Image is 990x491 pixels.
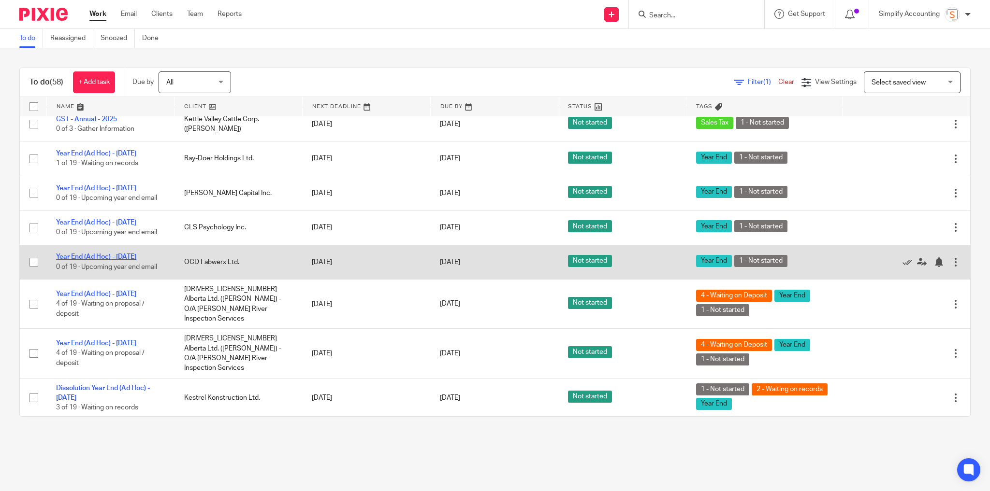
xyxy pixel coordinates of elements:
[56,126,134,132] span: 0 of 3 · Gather Information
[696,104,713,109] span: Tags
[748,79,778,85] span: Filter
[440,259,460,266] span: [DATE]
[734,186,787,198] span: 1 - Not started
[56,116,117,123] a: GST - Annual - 2025
[945,7,960,22] img: Screenshot%202023-11-29%20141159.png
[56,291,136,297] a: Year End (Ad Hoc) - [DATE]
[175,378,303,418] td: Kestrel Konstruction Ltd.
[872,79,926,86] span: Select saved view
[175,141,303,176] td: Ray-Doer Holdings Ltd.
[302,378,430,418] td: [DATE]
[56,350,145,367] span: 4 of 19 · Waiting on proposal / deposit
[774,290,810,302] span: Year End
[440,224,460,231] span: [DATE]
[89,9,106,19] a: Work
[50,78,63,86] span: (58)
[696,152,732,164] span: Year End
[187,9,203,19] a: Team
[440,301,460,308] span: [DATE]
[302,280,430,329] td: [DATE]
[56,253,136,260] a: Year End (Ad Hoc) - [DATE]
[778,79,794,85] a: Clear
[56,229,157,236] span: 0 of 19 · Upcoming year end email
[648,12,735,20] input: Search
[73,71,115,93] a: + Add task
[696,339,772,351] span: 4 - Waiting on Deposit
[218,9,242,19] a: Reports
[175,176,303,210] td: [PERSON_NAME] Capital Inc.
[696,117,733,129] span: Sales Tax
[734,220,787,232] span: 1 - Not started
[696,255,732,267] span: Year End
[568,186,612,198] span: Not started
[175,245,303,279] td: OCD Fabwerx Ltd.
[29,77,63,87] h1: To do
[56,185,136,192] a: Year End (Ad Hoc) - [DATE]
[56,160,138,167] span: 1 of 19 · Waiting on records
[696,353,749,365] span: 1 - Not started
[696,220,732,232] span: Year End
[175,280,303,329] td: [DRIVERS_LICENSE_NUMBER] Alberta Ltd. ([PERSON_NAME]) - O/A [PERSON_NAME] River Inspection Services
[56,219,136,226] a: Year End (Ad Hoc) - [DATE]
[734,255,787,267] span: 1 - Not started
[142,29,166,48] a: Done
[302,107,430,141] td: [DATE]
[175,210,303,245] td: CLS Psychology Inc.
[568,297,612,309] span: Not started
[302,176,430,210] td: [DATE]
[568,220,612,232] span: Not started
[752,383,828,395] span: 2 - Waiting on records
[19,29,43,48] a: To do
[151,9,173,19] a: Clients
[56,404,138,411] span: 3 of 19 · Waiting on records
[734,152,787,164] span: 1 - Not started
[696,304,749,316] span: 1 - Not started
[175,107,303,141] td: Kettle Valley Cattle Corp. ([PERSON_NAME])
[568,346,612,358] span: Not started
[568,391,612,403] span: Not started
[302,329,430,378] td: [DATE]
[121,9,137,19] a: Email
[56,385,150,401] a: Dissolution Year End (Ad Hoc) - [DATE]
[440,121,460,127] span: [DATE]
[696,398,732,410] span: Year End
[788,11,825,17] span: Get Support
[696,290,772,302] span: 4 - Waiting on Deposit
[696,186,732,198] span: Year End
[774,339,810,351] span: Year End
[56,340,136,347] a: Year End (Ad Hoc) - [DATE]
[440,190,460,196] span: [DATE]
[56,264,157,270] span: 0 of 19 · Upcoming year end email
[696,383,749,395] span: 1 - Not started
[763,79,771,85] span: (1)
[302,210,430,245] td: [DATE]
[56,195,157,201] span: 0 of 19 · Upcoming year end email
[56,150,136,157] a: Year End (Ad Hoc) - [DATE]
[440,350,460,357] span: [DATE]
[736,117,789,129] span: 1 - Not started
[815,79,857,85] span: View Settings
[56,301,145,318] span: 4 of 19 · Waiting on proposal / deposit
[101,29,135,48] a: Snoozed
[132,77,154,87] p: Due by
[19,8,68,21] img: Pixie
[50,29,93,48] a: Reassigned
[440,394,460,401] span: [DATE]
[175,329,303,378] td: [DRIVERS_LICENSE_NUMBER] Alberta Ltd. ([PERSON_NAME]) - O/A [PERSON_NAME] River Inspection Services
[568,117,612,129] span: Not started
[568,255,612,267] span: Not started
[879,9,940,19] p: Simplify Accounting
[302,141,430,176] td: [DATE]
[568,152,612,164] span: Not started
[903,257,917,267] a: Mark as done
[302,245,430,279] td: [DATE]
[440,155,460,162] span: [DATE]
[166,79,174,86] span: All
